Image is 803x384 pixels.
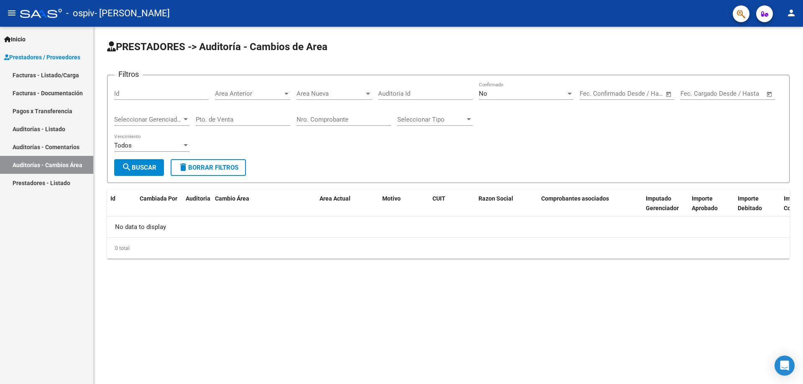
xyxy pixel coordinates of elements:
[107,216,790,237] div: No data to display
[475,190,538,226] datatable-header-cell: Razon Social
[178,162,188,172] mat-icon: delete
[432,195,445,202] span: CUIT
[107,238,790,259] div: 0 total
[738,195,762,211] span: Importe Debitado
[316,190,379,226] datatable-header-cell: Area Actual
[212,190,316,226] datatable-header-cell: Cambio Área
[66,4,95,23] span: - ospiv
[397,116,465,123] span: Seleccionar Tipo
[140,195,177,202] span: Cambiada Por
[4,53,80,62] span: Prestadores / Proveedores
[382,195,401,202] span: Motivo
[110,195,115,202] span: Id
[122,164,156,171] span: Buscar
[182,190,212,226] datatable-header-cell: Auditoria
[538,190,642,226] datatable-header-cell: Comprobantes asociados
[114,116,182,123] span: Seleccionar Gerenciador
[7,8,17,18] mat-icon: menu
[320,195,350,202] span: Area Actual
[297,90,364,97] span: Area Nueva
[692,195,718,211] span: Importe Aprobado
[765,89,775,99] button: Open calendar
[107,190,136,226] datatable-header-cell: Id
[642,190,688,226] datatable-header-cell: Imputado Gerenciador
[171,159,246,176] button: Borrar Filtros
[688,190,734,226] datatable-header-cell: Importe Aprobado
[541,195,609,202] span: Comprobantes asociados
[621,90,662,97] input: Fecha fin
[680,90,714,97] input: Fecha inicio
[95,4,170,23] span: - [PERSON_NAME]
[379,190,429,226] datatable-header-cell: Motivo
[478,195,513,202] span: Razon Social
[114,142,132,149] span: Todos
[479,90,487,97] span: No
[114,69,143,80] h3: Filtros
[664,89,674,99] button: Open calendar
[122,162,132,172] mat-icon: search
[646,195,679,211] span: Imputado Gerenciador
[178,164,238,171] span: Borrar Filtros
[136,190,182,226] datatable-header-cell: Cambiada Por
[580,90,614,97] input: Fecha inicio
[114,159,164,176] button: Buscar
[722,90,762,97] input: Fecha fin
[215,195,249,202] span: Cambio Área
[4,35,26,44] span: Inicio
[786,8,796,18] mat-icon: person
[734,190,780,226] datatable-header-cell: Importe Debitado
[429,190,475,226] datatable-header-cell: CUIT
[186,195,210,202] span: Auditoria
[107,41,327,53] span: PRESTADORES -> Auditoría - Cambios de Area
[215,90,283,97] span: Area Anterior
[775,356,795,376] div: Open Intercom Messenger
